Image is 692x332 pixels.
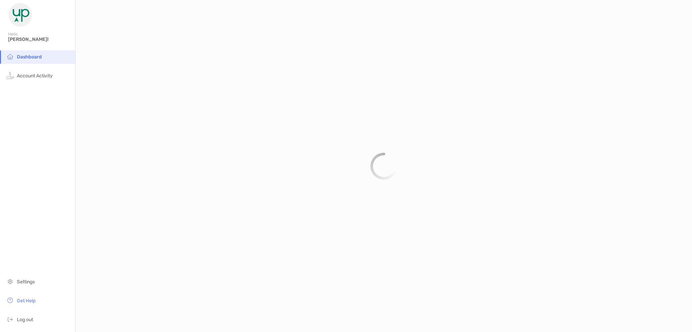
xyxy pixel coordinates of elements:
img: household icon [6,52,14,60]
img: activity icon [6,71,14,79]
span: Get Help [17,298,35,304]
span: Settings [17,279,35,285]
span: Dashboard [17,54,42,60]
img: logout icon [6,315,14,323]
span: [PERSON_NAME]! [8,36,71,42]
img: get-help icon [6,296,14,304]
img: Zoe Logo [8,3,32,27]
span: Account Activity [17,73,53,79]
img: settings icon [6,277,14,285]
span: Log out [17,317,33,323]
